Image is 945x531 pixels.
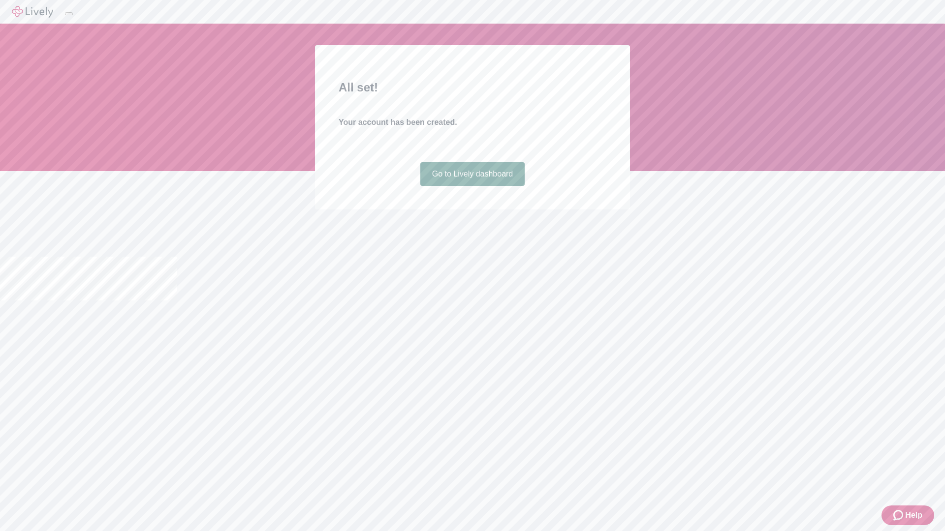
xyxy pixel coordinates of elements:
[339,79,606,96] h2: All set!
[882,505,934,525] button: Zendesk support iconHelp
[65,12,73,15] button: Log out
[420,162,525,186] a: Go to Lively dashboard
[339,117,606,128] h4: Your account has been created.
[12,6,53,18] img: Lively
[893,509,905,521] svg: Zendesk support icon
[905,509,922,521] span: Help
